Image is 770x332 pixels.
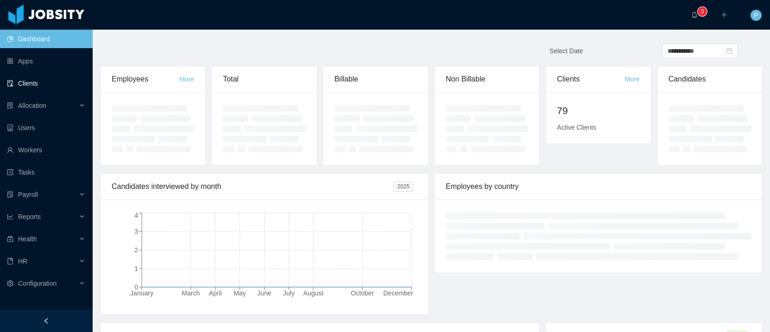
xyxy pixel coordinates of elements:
[7,74,85,93] a: icon: auditClients
[726,48,732,54] i: icon: calendar
[7,280,13,287] i: icon: setting
[351,289,374,297] tspan: October
[223,66,305,92] div: Total
[209,289,222,297] tspan: April
[18,102,46,109] span: Allocation
[130,289,153,297] tspan: January
[669,66,751,92] div: Candidates
[18,191,38,198] span: Payroll
[7,236,13,242] i: icon: medicine-box
[698,7,707,16] sup: 0
[182,289,200,297] tspan: March
[754,10,758,21] span: P
[625,75,640,83] a: More
[335,66,417,92] div: Billable
[134,212,138,219] tspan: 4
[18,213,41,220] span: Reports
[112,66,179,92] div: Employees
[18,235,37,243] span: Health
[557,66,625,92] div: Clients
[549,47,583,55] span: Select Date
[557,124,596,131] span: Active Clients
[303,289,324,297] tspan: August
[393,182,413,192] span: 2025
[7,30,85,48] a: icon: pie-chartDashboard
[7,102,13,109] i: icon: solution
[7,52,85,70] a: icon: appstoreApps
[383,289,413,297] tspan: December
[283,289,295,297] tspan: July
[7,119,85,137] a: icon: robotUsers
[7,213,13,220] i: icon: line-chart
[7,141,85,159] a: icon: userWorkers
[18,280,57,287] span: Configuration
[179,75,194,83] a: More
[7,258,13,264] i: icon: book
[134,283,138,291] tspan: 0
[134,246,138,254] tspan: 2
[721,12,727,18] i: icon: plus
[446,66,528,92] div: Non Billable
[691,12,698,18] i: icon: bell
[112,174,393,200] div: Candidates interviewed by month
[18,257,27,265] span: HR
[257,289,271,297] tspan: June
[234,289,246,297] tspan: May
[7,163,85,182] a: icon: profileTasks
[7,191,13,198] i: icon: file-protect
[557,103,639,118] h2: 79
[446,174,751,200] div: Employees by country
[134,228,138,235] tspan: 3
[134,265,138,272] tspan: 1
